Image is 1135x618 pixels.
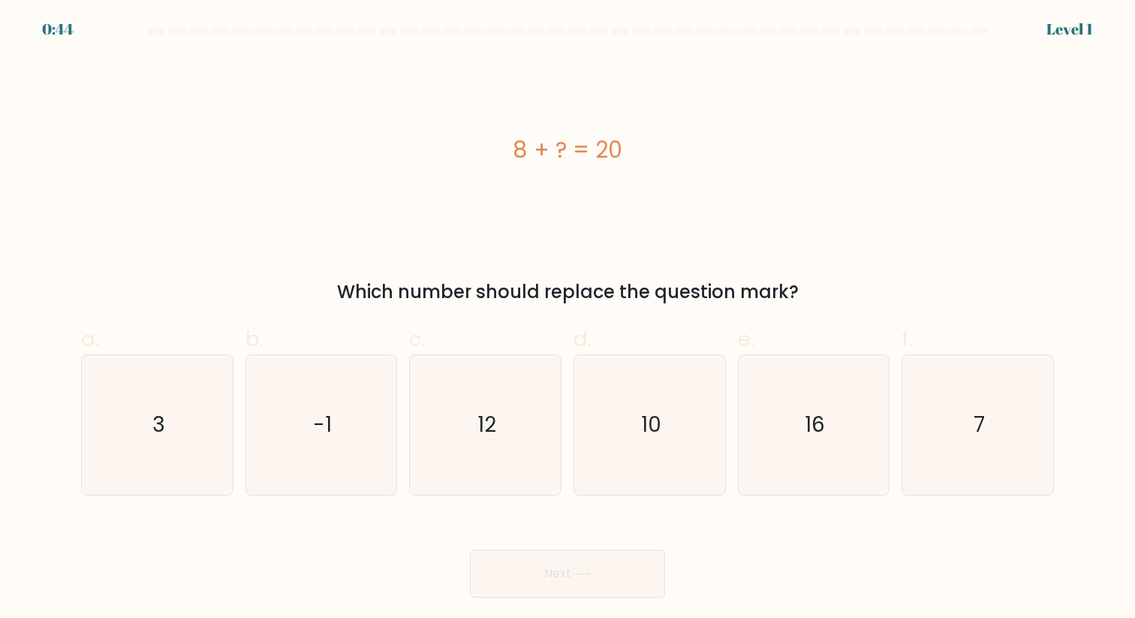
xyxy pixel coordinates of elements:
[90,279,1045,306] div: Which number should replace the question mark?
[805,410,825,439] text: 16
[641,410,661,439] text: 10
[81,324,99,354] span: a.
[313,410,332,439] text: -1
[1046,18,1093,41] div: Level 1
[574,324,592,354] span: d.
[470,550,665,598] button: Next
[152,410,165,439] text: 3
[245,324,263,354] span: b.
[974,410,985,439] text: 7
[477,410,496,439] text: 12
[42,18,74,41] div: 0:44
[81,133,1054,167] div: 8 + ? = 20
[902,324,912,354] span: f.
[738,324,754,354] span: e.
[409,324,426,354] span: c.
